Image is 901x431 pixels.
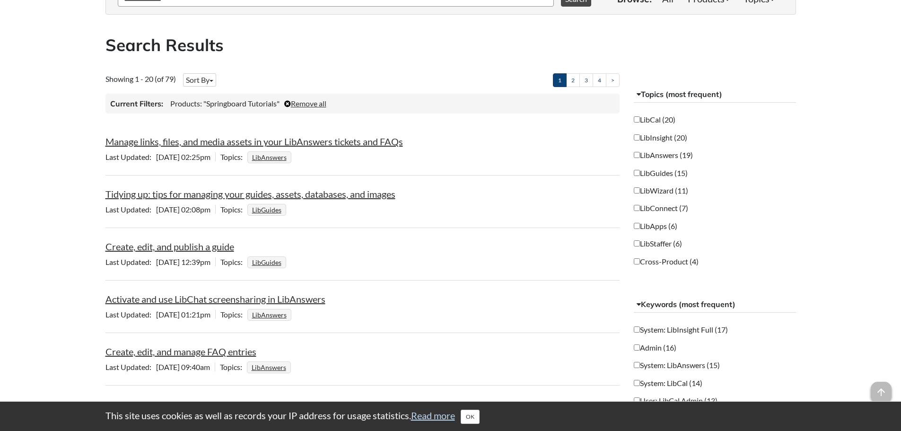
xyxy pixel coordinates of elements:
input: Cross-Product (4) [634,258,640,264]
a: arrow_upward [871,383,892,394]
ul: Topics [247,362,293,371]
button: Keywords (most frequent) [634,296,796,313]
a: 2 [566,73,580,87]
span: Last Updated [105,205,156,214]
span: [DATE] 09:40am [105,362,215,371]
span: Topics [220,205,247,214]
input: LibStaffer (6) [634,240,640,246]
a: 3 [579,73,593,87]
label: System: LibInsight Full (17) [634,325,728,335]
ul: Topics [247,310,294,319]
a: Manage links, files, and media assets in your LibAnswers tickets and FAQs [105,136,403,147]
h2: Search Results [105,34,796,57]
a: > [606,73,620,87]
label: Cross-Product (4) [634,256,699,267]
span: Topics [220,152,247,161]
input: LibCal (20) [634,116,640,123]
a: LibGuides [251,203,283,217]
ul: Topics [247,205,289,214]
label: User: LibCal Admin (13) [634,396,717,406]
label: LibInsight (20) [634,132,687,143]
span: Last Updated [105,152,156,161]
span: arrow_upward [871,382,892,403]
input: LibConnect (7) [634,205,640,211]
span: Showing 1 - 20 (of 79) [105,74,176,83]
button: Close [461,410,480,424]
a: LibGuides [251,255,283,269]
a: Activate and use LibChat screensharing in LibAnswers [105,293,325,305]
ul: Topics [247,257,289,266]
input: User: LibCal Admin (13) [634,397,640,404]
a: 1 [553,73,567,87]
label: LibStaffer (6) [634,238,682,249]
input: System: LibAnswers (15) [634,362,640,368]
input: System: LibInsight Full (17) [634,326,640,333]
span: [DATE] 01:21pm [105,310,215,319]
span: Topics [220,257,247,266]
a: LibAnswers [251,150,288,164]
label: LibApps (6) [634,221,677,231]
span: [DATE] 02:08pm [105,205,215,214]
label: LibGuides (15) [634,168,688,178]
label: LibWizard (11) [634,185,688,196]
input: System: LibCal (14) [634,380,640,386]
a: Create, edit, and publish a guide [105,241,234,252]
label: LibConnect (7) [634,203,688,213]
button: Topics (most frequent) [634,86,796,103]
ul: Topics [247,152,294,161]
input: Admin (16) [634,344,640,351]
div: This site uses cookies as well as records your IP address for usage statistics. [96,409,805,424]
span: Last Updated [105,362,156,371]
label: System: LibCal (14) [634,378,702,388]
span: [DATE] 12:39pm [105,257,215,266]
span: Topics [220,310,247,319]
label: System: LibAnswers (15) [634,360,720,370]
a: Read more [411,410,455,421]
a: LibAnswers [250,361,288,374]
button: Sort By [183,73,216,87]
a: Prepare LibAnswers, LibCal, and/or LibStaffer for holidays or changing schedules [105,398,433,410]
a: Create, edit, and manage FAQ entries [105,346,256,357]
a: 4 [593,73,606,87]
a: Remove all [284,99,326,108]
h3: Current Filters [110,98,163,109]
input: LibApps (6) [634,223,640,229]
label: LibAnswers (19) [634,150,693,160]
span: Products: [170,99,202,108]
input: LibGuides (15) [634,170,640,176]
input: LibAnswers (19) [634,152,640,158]
span: "Springboard Tutorials" [203,99,280,108]
ul: Pagination of search results [553,73,620,87]
label: LibCal (20) [634,114,675,125]
span: [DATE] 02:25pm [105,152,215,161]
label: Admin (16) [634,343,676,353]
input: LibInsight (20) [634,134,640,141]
span: Last Updated [105,257,156,266]
a: Tidying up: tips for managing your guides, assets, databases, and images [105,188,395,200]
span: Topics [220,362,247,371]
input: LibWizard (11) [634,187,640,194]
a: LibAnswers [251,308,288,322]
span: Last Updated [105,310,156,319]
